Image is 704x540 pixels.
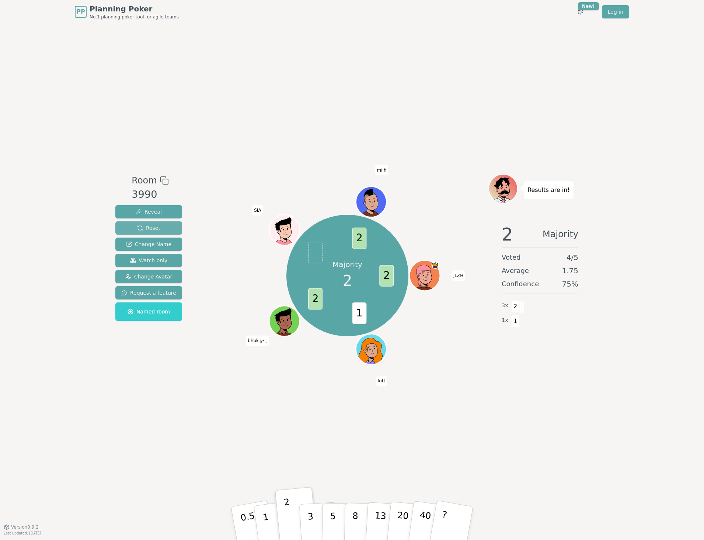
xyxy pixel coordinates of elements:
span: 2 [511,300,520,313]
span: Reset [137,224,160,232]
span: Voted [502,252,521,263]
span: 3 x [502,302,508,310]
button: Reset [115,221,182,235]
div: New! [578,2,599,10]
span: 2 [343,270,352,292]
span: 2 [502,225,513,243]
p: Results are in! [527,185,570,195]
span: 2 [309,288,323,309]
span: Room [132,174,157,187]
a: Log in [602,5,629,18]
span: 4 / 5 [567,252,578,263]
span: Change Avatar [125,273,172,280]
span: Named room [128,308,170,315]
span: Confidence [502,279,539,289]
span: JLZH is the host [432,261,439,269]
span: Request a feature [121,289,176,297]
button: Click to change your avatar [270,307,299,336]
button: Change Name [115,238,182,251]
span: Reveal [136,208,162,215]
p: Majority [332,259,362,270]
span: PP [76,7,85,16]
span: 2 [352,227,367,249]
span: 2 [380,265,394,286]
span: Majority [543,225,578,243]
span: No.1 planning poker tool for agile teams [90,14,179,20]
button: New! [574,5,587,18]
span: Average [502,266,529,276]
div: 3990 [132,187,168,202]
span: Click to change your name [375,165,388,175]
span: Change Name [126,241,171,248]
button: Watch only [115,254,182,267]
p: 2 [283,497,293,537]
button: Change Avatar [115,270,182,283]
button: Request a feature [115,286,182,299]
span: (you) [259,340,268,343]
button: Named room [115,302,182,321]
span: 1 [352,302,367,324]
span: 75 % [562,279,578,289]
span: Planning Poker [90,4,179,14]
span: Click to change your name [452,270,465,281]
span: Click to change your name [252,205,263,215]
span: Watch only [130,257,168,264]
span: Last updated: [DATE] [4,531,41,535]
span: Version 0.9.2 [11,524,39,530]
a: PPPlanning PokerNo.1 planning poker tool for agile teams [75,4,179,20]
span: 1 [511,315,520,327]
span: Click to change your name [246,336,269,346]
span: 1 x [502,316,508,325]
button: Version0.9.2 [4,524,39,530]
button: Reveal [115,205,182,218]
span: Click to change your name [376,376,387,386]
span: 1.75 [562,266,578,276]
